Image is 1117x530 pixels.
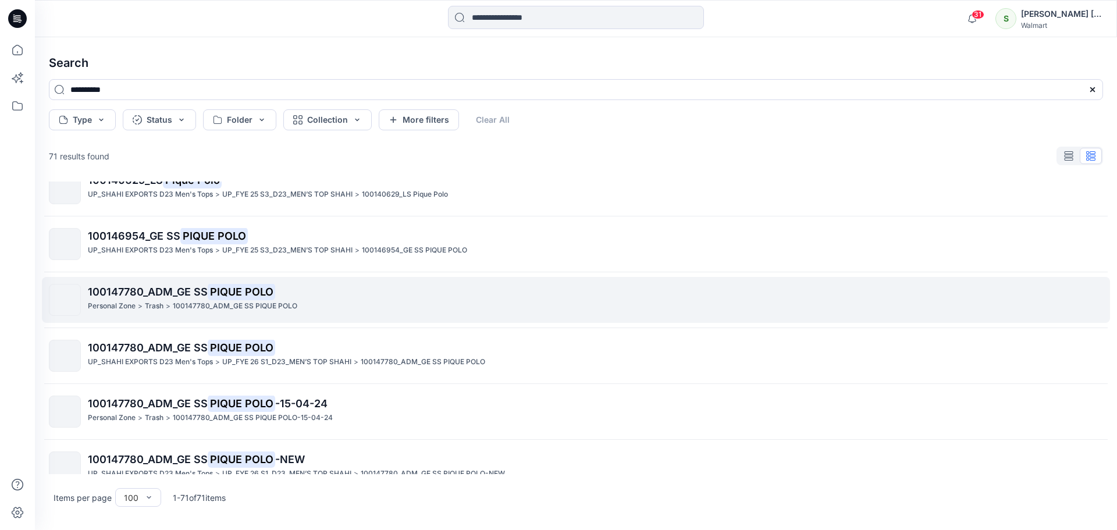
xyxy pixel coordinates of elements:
[354,468,358,480] p: >
[355,244,360,257] p: >
[283,109,372,130] button: Collection
[208,339,275,355] mark: PIQUE POLO
[361,468,505,480] p: 100147780_ADM_GE SS PIQUE POLO-NEW
[208,283,275,300] mark: PIQUE POLO
[42,221,1110,267] a: 100146954_GE SSPIQUE POLOUP_SHAHI EXPORTS D23 Men's Tops>UP_FYE 25 S3_D23_MEN’S TOP SHAHI>1001469...
[222,356,351,368] p: UP_FYE 26 S1_D23_MEN’S TOP SHAHI
[379,109,459,130] button: More filters
[208,451,275,467] mark: PIQUE POLO
[275,397,328,410] span: -15-04-24
[138,412,143,424] p: >
[88,468,213,480] p: UP_SHAHI EXPORTS D23 Men's Tops
[88,230,180,242] span: 100146954_GE SS
[42,165,1110,211] a: 100140629_LSPique PoloUP_SHAHI EXPORTS D23 Men's Tops>UP_FYE 25 S3_D23_MEN’S TOP SHAHI>100140629_...
[88,356,213,368] p: UP_SHAHI EXPORTS D23 Men's Tops
[1021,7,1102,21] div: [PERSON_NAME] ​[PERSON_NAME]
[215,468,220,480] p: >
[222,468,351,480] p: UP_FYE 26 S1_D23_MEN’S TOP SHAHI
[222,244,353,257] p: UP_FYE 25 S3_D23_MEN’S TOP SHAHI
[145,300,163,312] p: Trash
[215,188,220,201] p: >
[88,397,208,410] span: 100147780_ADM_GE SS
[40,47,1112,79] h4: Search
[88,453,208,465] span: 100147780_ADM_GE SS
[362,244,467,257] p: 100146954_GE SS PIQUE POLO
[88,300,136,312] p: Personal Zone
[354,356,358,368] p: >
[42,389,1110,435] a: 100147780_ADM_GE SSPIQUE POLO-15-04-24Personal Zone>Trash>100147780_ADM_GE SS PIQUE POLO-15-04-24
[42,444,1110,490] a: 100147780_ADM_GE SSPIQUE POLO-NEWUP_SHAHI EXPORTS D23 Men's Tops>UP_FYE 26 S1_D23_MEN’S TOP SHAHI...
[173,412,333,424] p: 100147780_ADM_GE SS PIQUE POLO-15-04-24
[163,172,222,188] mark: Pique Polo
[123,109,196,130] button: Status
[88,188,213,201] p: UP_SHAHI EXPORTS D23 Men's Tops
[215,244,220,257] p: >
[42,277,1110,323] a: 100147780_ADM_GE SSPIQUE POLOPersonal Zone>Trash>100147780_ADM_GE SS PIQUE POLO
[88,342,208,354] span: 100147780_ADM_GE SS
[166,300,170,312] p: >
[361,356,485,368] p: 100147780_ADM_GE SS PIQUE POLO
[362,188,448,201] p: 100140629_LS Pique Polo
[275,453,305,465] span: -NEW
[972,10,984,19] span: 31
[355,188,360,201] p: >
[208,395,275,411] mark: PIQUE POLO
[88,244,213,257] p: UP_SHAHI EXPORTS D23 Men's Tops
[138,300,143,312] p: >
[124,492,138,504] div: 100
[49,150,109,162] p: 71 results found
[222,188,353,201] p: UP_FYE 25 S3_D23_MEN’S TOP SHAHI
[995,8,1016,29] div: S​
[166,412,170,424] p: >
[215,356,220,368] p: >
[42,333,1110,379] a: 100147780_ADM_GE SSPIQUE POLOUP_SHAHI EXPORTS D23 Men's Tops>UP_FYE 26 S1_D23_MEN’S TOP SHAHI>100...
[203,109,276,130] button: Folder
[54,492,112,504] p: Items per page
[88,412,136,424] p: Personal Zone
[173,492,226,504] p: 1 - 71 of 71 items
[1021,21,1102,30] div: Walmart
[173,300,297,312] p: 100147780_ADM_GE SS PIQUE POLO
[49,109,116,130] button: Type
[145,412,163,424] p: Trash
[180,227,248,244] mark: PIQUE POLO
[88,286,208,298] span: 100147780_ADM_GE SS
